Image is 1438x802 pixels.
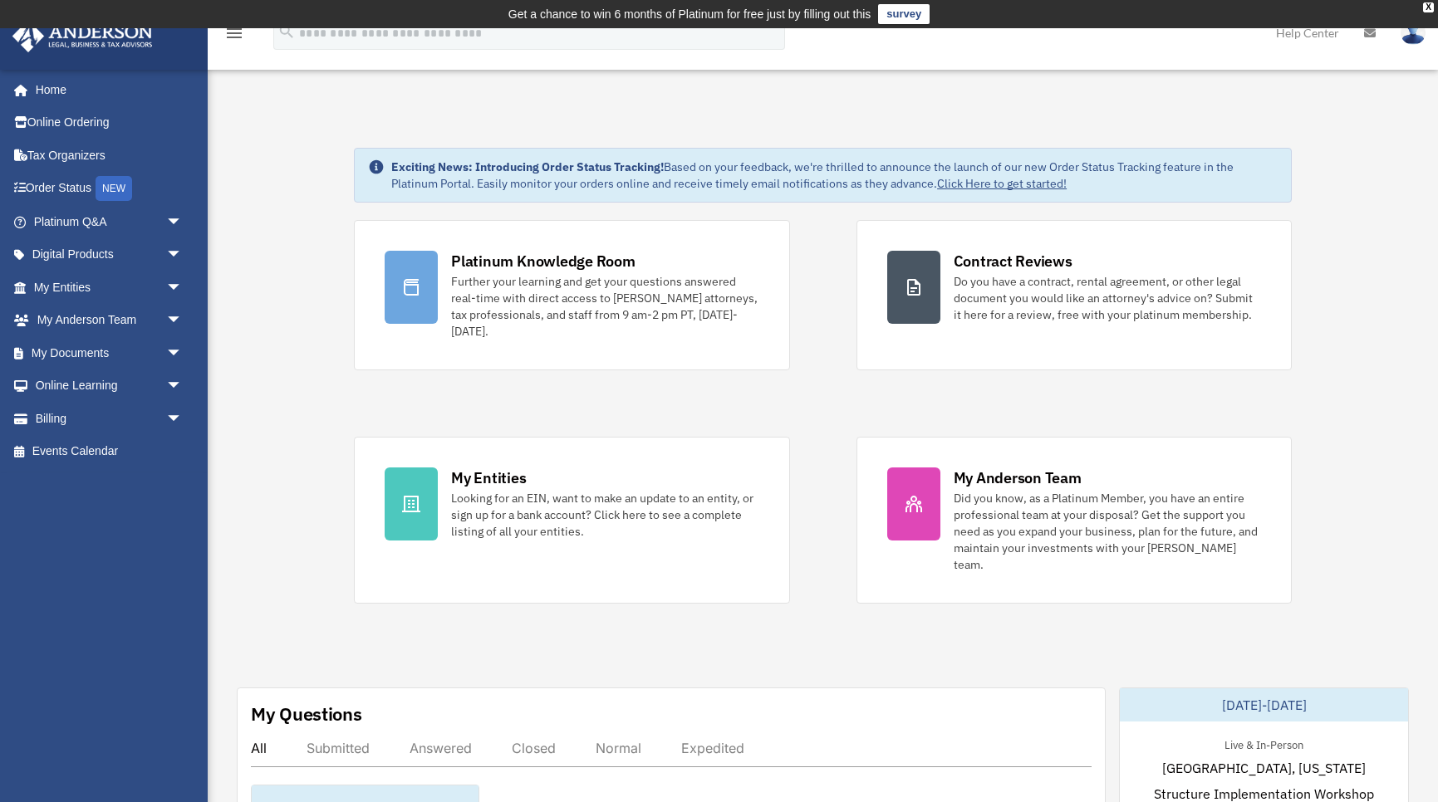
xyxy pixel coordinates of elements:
[251,740,267,756] div: All
[277,22,296,41] i: search
[12,238,208,271] a: Digital Productsarrow_drop_down
[1120,688,1408,721] div: [DATE]-[DATE]
[451,467,526,488] div: My Entities
[1162,758,1366,778] span: [GEOGRAPHIC_DATA], [US_STATE]
[856,220,1292,370] a: Contract Reviews Do you have a contract, rental agreement, or other legal document you would like...
[7,20,158,52] img: Anderson Advisors Platinum Portal
[596,740,641,756] div: Normal
[12,172,208,206] a: Order StatusNEW
[954,490,1261,573] div: Did you know, as a Platinum Member, you have an entire professional team at your disposal? Get th...
[166,369,199,403] span: arrow_drop_down
[508,4,871,24] div: Get a chance to win 6 months of Platinum for free just by filling out this
[856,437,1292,604] a: My Anderson Team Did you know, as a Platinum Member, you have an entire professional team at your...
[251,702,362,726] div: My Questions
[954,251,1072,271] div: Contract Reviews
[166,271,199,305] span: arrow_drop_down
[391,159,1278,192] div: Based on your feedback, we're thrilled to announce the launch of our new Order Status Tracking fe...
[12,402,208,435] a: Billingarrow_drop_down
[937,176,1067,191] a: Click Here to get started!
[391,159,664,174] strong: Exciting News: Introducing Order Status Tracking!
[12,336,208,369] a: My Documentsarrow_drop_down
[166,402,199,436] span: arrow_drop_down
[166,205,199,239] span: arrow_drop_down
[166,238,199,272] span: arrow_drop_down
[12,304,208,337] a: My Anderson Teamarrow_drop_down
[410,740,472,756] div: Answered
[96,176,132,201] div: NEW
[166,304,199,338] span: arrow_drop_down
[1401,21,1426,45] img: User Pic
[954,467,1082,488] div: My Anderson Team
[451,273,758,340] div: Further your learning and get your questions answered real-time with direct access to [PERSON_NAM...
[12,271,208,304] a: My Entitiesarrow_drop_down
[451,251,636,271] div: Platinum Knowledge Room
[12,73,199,106] a: Home
[1423,2,1434,12] div: close
[878,4,930,24] a: survey
[224,29,244,43] a: menu
[954,273,1261,323] div: Do you have a contract, rental agreement, or other legal document you would like an attorney's ad...
[451,490,758,540] div: Looking for an EIN, want to make an update to an entity, or sign up for a bank account? Click her...
[1211,735,1317,752] div: Live & In-Person
[12,106,208,139] a: Online Ordering
[166,336,199,370] span: arrow_drop_down
[307,740,370,756] div: Submitted
[512,740,556,756] div: Closed
[354,437,789,604] a: My Entities Looking for an EIN, want to make an update to an entity, or sign up for a bank accoun...
[12,205,208,238] a: Platinum Q&Aarrow_drop_down
[12,369,208,403] a: Online Learningarrow_drop_down
[12,435,208,468] a: Events Calendar
[354,220,789,370] a: Platinum Knowledge Room Further your learning and get your questions answered real-time with dire...
[681,740,744,756] div: Expedited
[224,23,244,43] i: menu
[12,139,208,172] a: Tax Organizers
